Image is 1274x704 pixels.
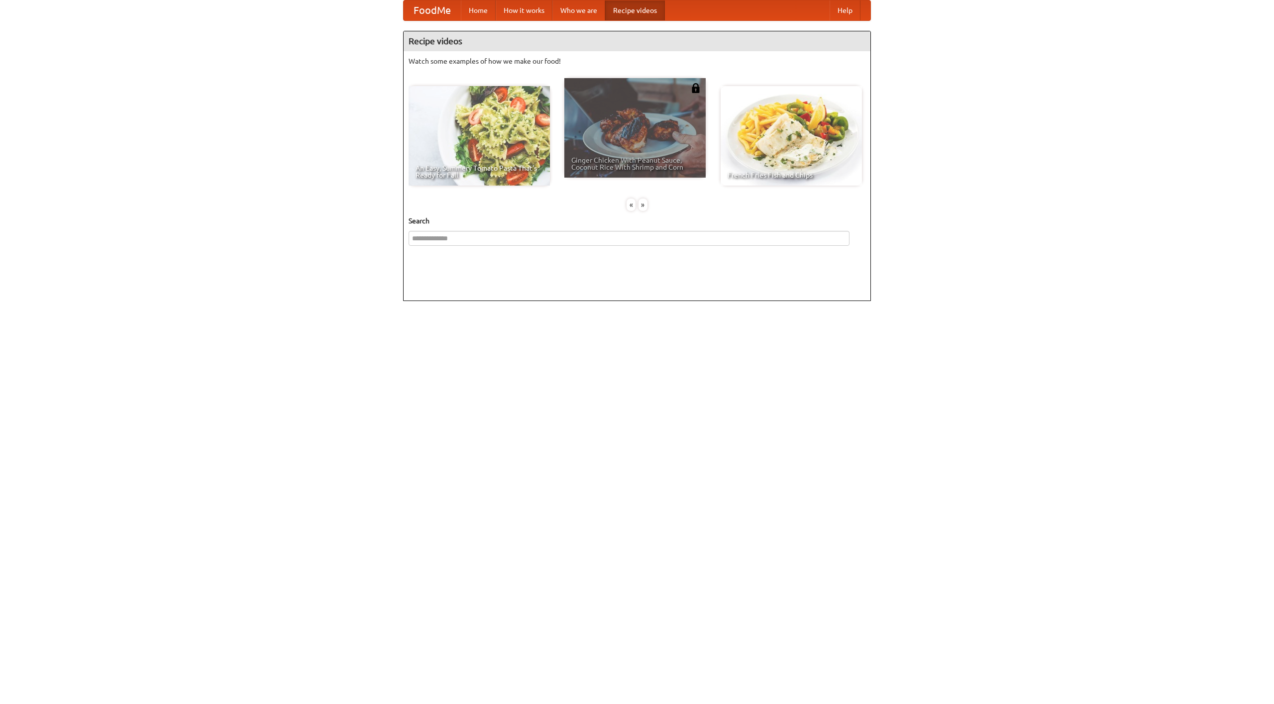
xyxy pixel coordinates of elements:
[416,165,543,179] span: An Easy, Summery Tomato Pasta That's Ready for Fall
[627,199,636,211] div: «
[496,0,552,20] a: How it works
[409,56,865,66] p: Watch some examples of how we make our food!
[404,0,461,20] a: FoodMe
[721,86,862,186] a: French Fries Fish and Chips
[728,172,855,179] span: French Fries Fish and Chips
[691,83,701,93] img: 483408.png
[409,216,865,226] h5: Search
[552,0,605,20] a: Who we are
[605,0,665,20] a: Recipe videos
[409,86,550,186] a: An Easy, Summery Tomato Pasta That's Ready for Fall
[404,31,870,51] h4: Recipe videos
[638,199,647,211] div: »
[830,0,860,20] a: Help
[461,0,496,20] a: Home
